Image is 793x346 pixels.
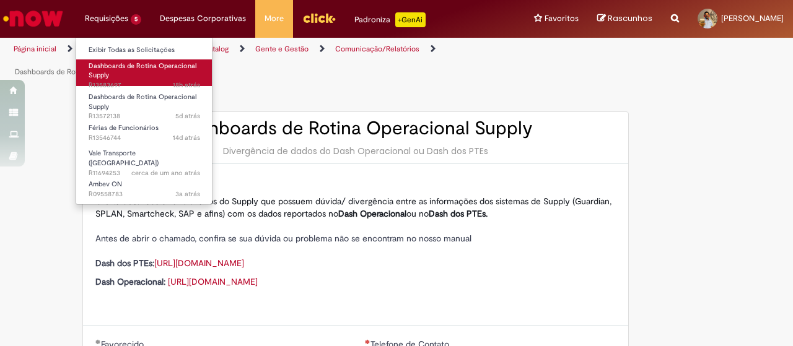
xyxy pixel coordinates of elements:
span: 5 [131,14,141,25]
a: Aberto R09558783 : Ambev ON [76,178,212,201]
span: Ambev ON [89,179,122,189]
p: +GenAi [395,12,426,27]
time: 01/07/2024 10:54:43 [131,168,200,178]
div: Divergência de dados do Dash Operacional ou Dash dos PTEs [95,145,616,157]
span: [PERSON_NAME] [721,13,784,24]
a: [URL][DOMAIN_NAME] [168,276,258,287]
span: 5d atrás [175,111,200,121]
time: 26/09/2025 17:57:20 [175,111,200,121]
ul: Requisições [76,37,212,205]
span: R13546744 [89,133,200,143]
span: 3a atrás [175,189,200,199]
a: Aberto R11694253 : Vale Transporte (VT) [76,147,212,173]
span: Necessários [365,339,370,344]
span: cerca de um ano atrás [131,168,200,178]
time: 18/09/2025 11:39:31 [173,133,200,142]
span: Despesas Corporativas [160,12,246,25]
img: ServiceNow [1,6,65,31]
span: 18h atrás [173,80,200,90]
span: Favoritos [545,12,579,25]
span: Antes de abrir o chamado, confira se sua dúvida ou problema não se encontram no nosso manual [95,233,471,244]
span: R13583697 [89,80,200,90]
h2: Dashboards de Rotina Operacional Supply [95,118,616,139]
ul: Trilhas de página [9,38,519,84]
a: Dashboards de Rotina Operacional Supply [15,67,157,77]
div: Padroniza [354,12,426,27]
time: 30/09/2025 21:21:07 [173,80,200,90]
a: Página inicial [14,44,56,54]
a: [URL][DOMAIN_NAME] [154,257,244,269]
span: Oferta destinada a funcionários do Supply que possuem dúvida/ divergência entre as informações do... [95,196,611,219]
a: Gente e Gestão [255,44,309,54]
strong: Dash Operacional: [95,276,165,287]
span: R09558783 [89,189,200,199]
a: Aberto R13572138 : Dashboards de Rotina Operacional Supply [76,90,212,117]
strong: Dash dos PTEs: [95,257,154,269]
span: Obrigatório Preenchido [95,339,101,344]
a: Aberto R13583697 : Dashboards de Rotina Operacional Supply [76,59,212,86]
span: Dashboards de Rotina Operacional Supply [89,61,196,80]
span: Requisições [85,12,128,25]
span: 14d atrás [173,133,200,142]
span: Rascunhos [608,12,652,24]
span: More [265,12,284,25]
span: Vale Transporte ([GEOGRAPHIC_DATA]) [89,149,159,168]
span: R13572138 [89,111,200,121]
img: click_logo_yellow_360x200.png [302,9,336,27]
span: R11694253 [89,168,200,178]
a: Aberto R13546744 : Férias de Funcionários [76,121,212,144]
a: Comunicação/Relatórios [335,44,419,54]
strong: Dash Operacional [338,208,406,219]
span: Férias de Funcionários [89,123,159,132]
a: Rascunhos [597,13,652,25]
a: Exibir Todas as Solicitações [76,43,212,57]
strong: Dash dos PTEs. [429,208,488,219]
time: 21/02/2023 13:39:10 [175,189,200,199]
span: Dashboards de Rotina Operacional Supply [89,92,196,111]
